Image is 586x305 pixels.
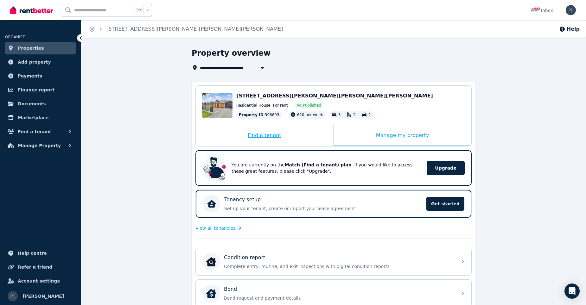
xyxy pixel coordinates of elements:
[23,292,64,300] span: [PERSON_NAME]
[5,125,76,138] button: Find a tenant
[106,26,283,32] a: [STREET_ADDRESS][PERSON_NAME][PERSON_NAME][PERSON_NAME]
[196,125,333,146] div: Find a tenant
[196,190,471,218] a: Tenancy setupSet up your tenant, create or import your lease agreementGet started
[5,139,76,152] button: Manage Property
[224,196,261,203] p: Tenancy setup
[224,254,265,261] p: Condition report
[566,5,576,15] img: peter
[18,263,52,271] span: Refer a friend
[81,20,290,38] nav: Breadcrumb
[239,112,264,117] span: Property ID
[426,197,464,211] span: Get started
[236,111,282,119] div: : 396693
[18,100,46,108] span: Documents
[206,288,216,298] img: Bond
[18,128,51,135] span: Find a tenant
[531,7,553,14] div: Inbox
[18,142,61,149] span: Manage Property
[195,225,235,231] span: View all tenancies
[5,111,76,124] a: Marketplace
[18,249,47,257] span: Help centre
[338,113,341,117] span: 3
[236,93,433,99] span: [STREET_ADDRESS][PERSON_NAME][PERSON_NAME][PERSON_NAME]
[296,103,321,108] span: Ad: Published
[192,48,271,58] h1: Property overview
[196,248,471,275] a: Condition reportCondition reportComplete entry, routine, and exit inspections with digital condit...
[535,7,540,10] span: 29
[10,5,53,15] img: RentBetter
[134,6,144,14] span: Ctrl
[146,8,149,13] span: k
[18,86,54,94] span: Finance report
[5,84,76,96] a: Finance report
[224,285,237,293] p: Bond
[5,247,76,259] a: Help centre
[236,103,288,108] span: Residential House | For rent
[297,113,323,117] span: 620 per week
[5,261,76,273] a: Refer a friend
[18,277,60,285] span: Account settings
[5,42,76,54] a: Properties
[5,97,76,110] a: Documents
[206,257,216,267] img: Condition report
[5,56,76,68] a: Add property
[5,275,76,287] a: Account settings
[5,35,25,39] span: ORGANISE
[334,125,471,146] div: Manage my property
[559,25,580,33] button: Help
[427,161,465,175] span: Upgrade
[18,72,42,80] span: Payments
[8,291,18,301] img: peter
[195,225,241,231] a: View all tenancies
[224,295,453,301] p: Bond request and payment details
[5,70,76,82] a: Payments
[18,114,48,121] span: Marketplace
[353,113,356,117] span: 2
[232,162,418,174] p: You are currently on the . If you would like to access these great features, please click "Upgrade".
[224,205,423,212] p: Set up your tenant, create or import your lease agreement
[224,263,453,270] p: Complete entry, routine, and exit inspections with digital condition reports
[18,58,51,66] span: Add property
[18,44,44,52] span: Properties
[285,162,352,167] b: Match (Find a tenant) plan
[202,155,228,181] img: Upgrade RentBetter plan
[564,283,580,299] div: Open Intercom Messenger
[368,113,371,117] span: 2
